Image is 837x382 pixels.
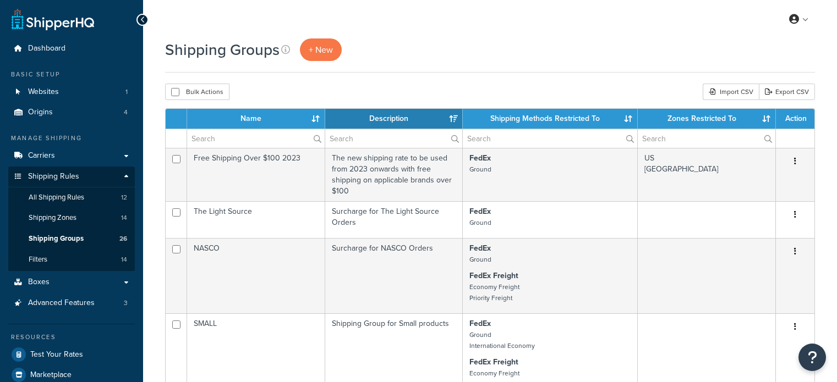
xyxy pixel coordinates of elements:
[28,44,65,53] span: Dashboard
[165,39,280,60] h1: Shipping Groups
[469,152,491,164] strong: FedEx
[325,238,463,313] td: Surcharge for NASCO Orders
[469,330,535,351] small: Ground International Economy
[8,333,135,342] div: Resources
[8,272,135,292] a: Boxes
[187,109,325,129] th: Name: activate to sort column ascending
[28,151,55,160] span: Carriers
[463,129,637,148] input: Search
[121,213,127,223] span: 14
[121,255,127,264] span: 14
[469,242,491,254] strong: FedEx
[8,167,135,271] li: Shipping Rules
[8,293,135,313] li: Advanced Features
[469,282,519,303] small: Economy Freight Priority Freight
[638,109,776,129] th: Zones Restricted To: activate to sort column ascending
[28,108,53,117] span: Origins
[8,345,135,364] a: Test Your Rates
[29,193,84,202] span: All Shipping Rules
[469,356,518,368] strong: FedEx Freight
[325,129,463,148] input: Search
[8,187,135,208] a: All Shipping Rules 12
[300,38,342,61] a: + New
[469,218,491,228] small: Ground
[8,146,135,166] a: Carriers
[325,148,463,201] td: The new shipping rate to be used from 2023 onwards with free shipping on applicable brands over $100
[29,234,84,243] span: Shipping Groups
[8,229,135,249] a: Shipping Groups 26
[8,38,135,59] a: Dashboard
[12,8,94,30] a: ShipperHQ Home
[124,298,128,308] span: 3
[124,108,128,117] span: 4
[309,43,333,56] span: + New
[28,172,79,181] span: Shipping Rules
[638,129,775,148] input: Search
[463,109,638,129] th: Shipping Methods Restricted To: activate to sort column ascending
[8,167,135,187] a: Shipping Rules
[325,109,463,129] th: Description: activate to sort column ascending
[165,84,229,100] button: Bulk Actions
[28,298,95,308] span: Advanced Features
[30,370,72,380] span: Marketplace
[29,255,47,264] span: Filters
[703,84,759,100] div: Import CSV
[187,148,325,201] td: Free Shipping Over $100 2023
[8,70,135,79] div: Basic Setup
[469,206,491,217] strong: FedEx
[8,250,135,270] li: Filters
[759,84,815,100] a: Export CSV
[8,102,135,123] li: Origins
[8,250,135,270] a: Filters 14
[125,87,128,97] span: 1
[8,134,135,143] div: Manage Shipping
[469,318,491,329] strong: FedEx
[28,87,59,97] span: Websites
[638,148,776,201] td: US [GEOGRAPHIC_DATA]
[119,234,127,243] span: 26
[798,344,826,371] button: Open Resource Center
[30,350,83,359] span: Test Your Rates
[8,102,135,123] a: Origins 4
[8,82,135,102] a: Websites 1
[187,129,325,148] input: Search
[776,109,814,129] th: Action
[8,208,135,228] li: Shipping Zones
[469,270,518,281] strong: FedEx Freight
[29,213,76,223] span: Shipping Zones
[8,293,135,313] a: Advanced Features 3
[187,201,325,238] td: The Light Source
[469,368,519,378] small: Economy Freight
[8,82,135,102] li: Websites
[187,238,325,313] td: NASCO
[8,208,135,228] a: Shipping Zones 14
[325,201,463,238] td: Surcharge for The Light Source Orders
[469,164,491,174] small: Ground
[8,229,135,249] li: Shipping Groups
[121,193,127,202] span: 12
[28,278,50,287] span: Boxes
[469,254,491,264] small: Ground
[8,187,135,208] li: All Shipping Rules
